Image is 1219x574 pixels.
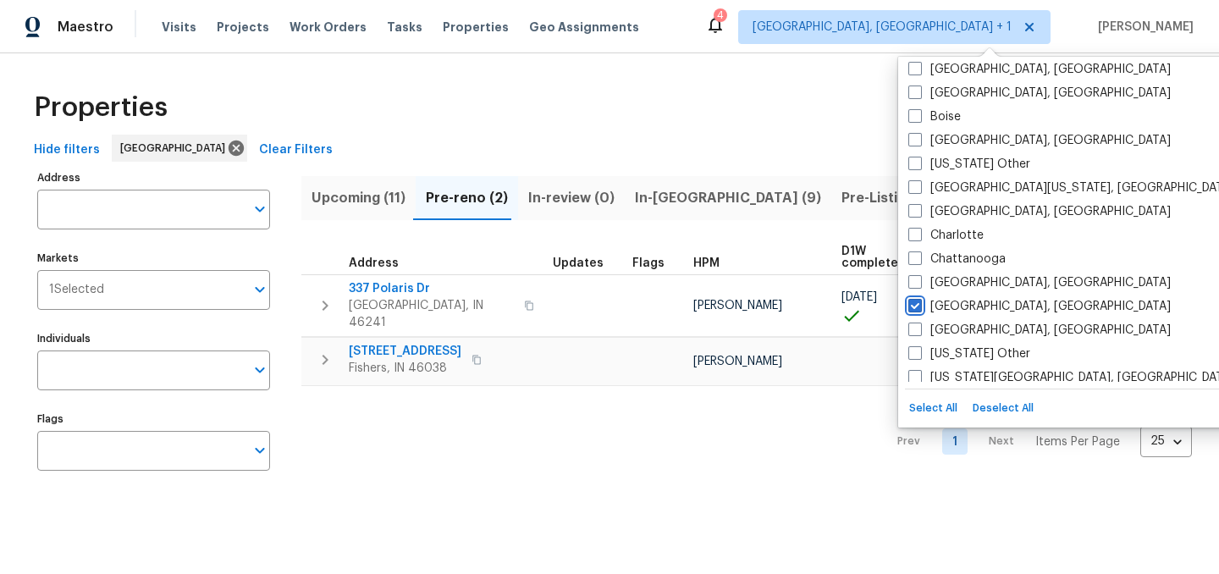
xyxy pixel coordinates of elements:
[1035,433,1120,450] p: Items Per Page
[217,19,269,36] span: Projects
[908,345,1030,362] label: [US_STATE] Other
[248,358,272,382] button: Open
[349,360,461,377] span: Fishers, IN 46038
[908,61,1171,78] label: [GEOGRAPHIC_DATA], [GEOGRAPHIC_DATA]
[248,278,272,301] button: Open
[162,19,196,36] span: Visits
[252,135,339,166] button: Clear Filters
[349,280,514,297] span: 337 Polaris Dr
[58,19,113,36] span: Maestro
[908,227,984,244] label: Charlotte
[387,21,422,33] span: Tasks
[248,439,272,462] button: Open
[34,140,100,161] span: Hide filters
[528,186,615,210] span: In-review (0)
[349,257,399,269] span: Address
[841,246,898,269] span: D1W complete
[942,428,968,455] a: Goto page 1
[908,108,961,125] label: Boise
[632,257,665,269] span: Flags
[37,414,270,424] label: Flags
[248,197,272,221] button: Open
[693,257,720,269] span: HPM
[529,19,639,36] span: Geo Assignments
[259,140,333,161] span: Clear Filters
[908,132,1171,149] label: [GEOGRAPHIC_DATA], [GEOGRAPHIC_DATA]
[908,156,1030,173] label: [US_STATE] Other
[37,334,270,344] label: Individuals
[908,322,1171,339] label: [GEOGRAPHIC_DATA], [GEOGRAPHIC_DATA]
[349,297,514,331] span: [GEOGRAPHIC_DATA], IN 46241
[312,186,405,210] span: Upcoming (11)
[968,396,1038,421] button: Deselect All
[908,274,1171,291] label: [GEOGRAPHIC_DATA], [GEOGRAPHIC_DATA]
[908,298,1171,315] label: [GEOGRAPHIC_DATA], [GEOGRAPHIC_DATA]
[49,283,104,297] span: 1 Selected
[349,343,461,360] span: [STREET_ADDRESS]
[1091,19,1194,36] span: [PERSON_NAME]
[693,300,782,312] span: [PERSON_NAME]
[717,7,724,24] div: 4
[112,135,247,162] div: [GEOGRAPHIC_DATA]
[693,356,782,367] span: [PERSON_NAME]
[908,85,1171,102] label: [GEOGRAPHIC_DATA], [GEOGRAPHIC_DATA]
[443,19,509,36] span: Properties
[908,251,1006,268] label: Chattanooga
[553,257,604,269] span: Updates
[290,19,367,36] span: Work Orders
[841,291,877,303] span: [DATE]
[908,203,1171,220] label: [GEOGRAPHIC_DATA], [GEOGRAPHIC_DATA]
[37,173,270,183] label: Address
[753,19,1012,36] span: [GEOGRAPHIC_DATA], [GEOGRAPHIC_DATA] + 1
[1140,419,1192,463] div: 25
[34,99,168,116] span: Properties
[881,396,1192,488] nav: Pagination Navigation
[120,140,232,157] span: [GEOGRAPHIC_DATA]
[37,253,270,263] label: Markets
[426,186,508,210] span: Pre-reno (2)
[905,396,962,421] button: Select All
[27,135,107,166] button: Hide filters
[635,186,821,210] span: In-[GEOGRAPHIC_DATA] (9)
[841,186,938,210] span: Pre-Listing (0)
